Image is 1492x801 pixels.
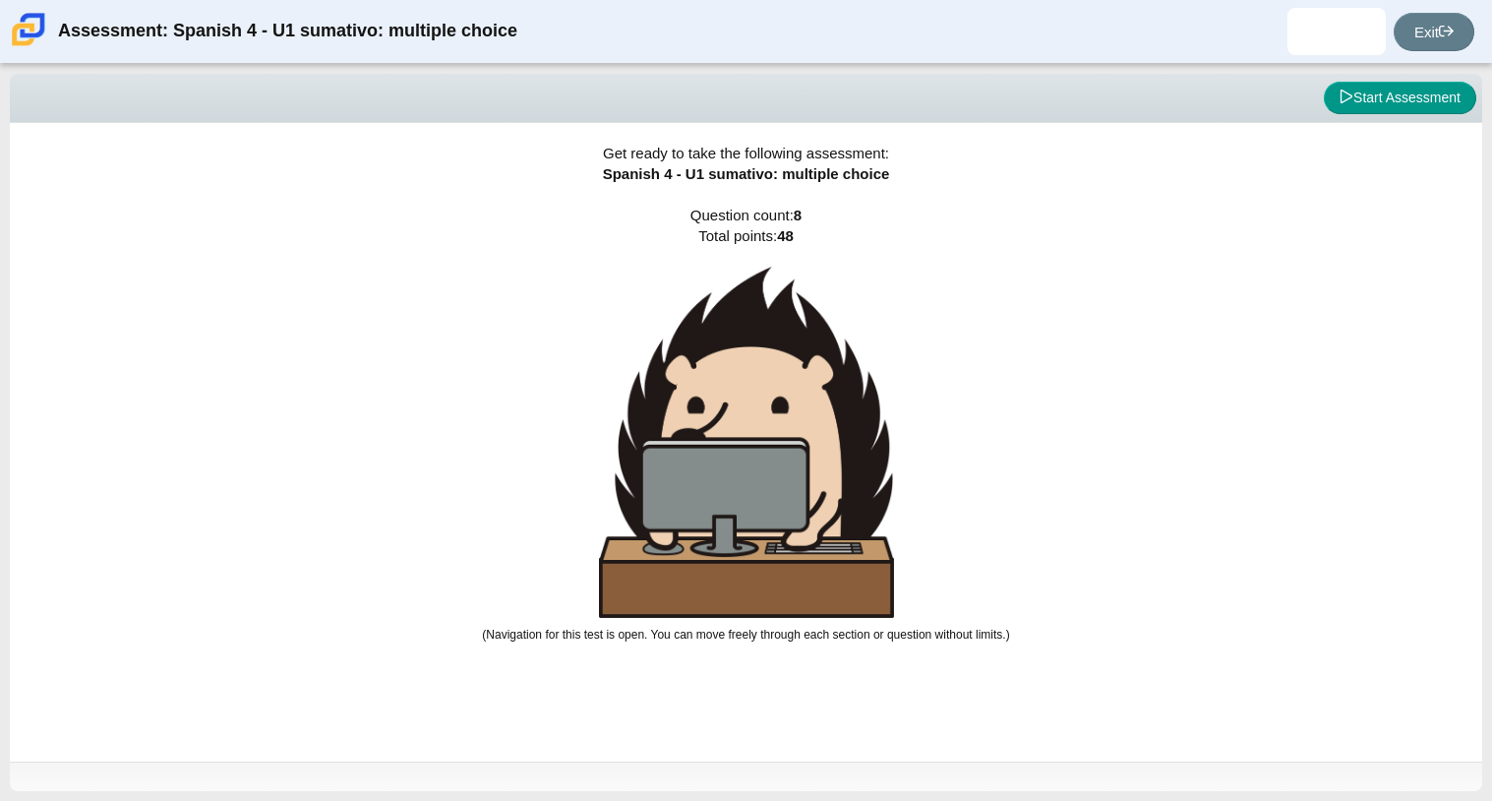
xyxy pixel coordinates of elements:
[1324,82,1476,115] button: Start Assessment
[58,8,517,55] div: Assessment: Spanish 4 - U1 sumativo: multiple choice
[482,628,1009,642] small: (Navigation for this test is open. You can move freely through each section or question without l...
[8,36,49,53] a: Carmen School of Science & Technology
[1321,16,1352,47] img: jeydalisse.arroyo.AyWcP6
[603,165,890,182] span: Spanish 4 - U1 sumativo: multiple choice
[603,145,889,161] span: Get ready to take the following assessment:
[1394,13,1474,51] a: Exit
[794,207,802,223] b: 8
[777,227,794,244] b: 48
[482,207,1009,642] span: Question count: Total points:
[599,267,894,618] img: hedgehog-behind-computer-large.png
[8,9,49,50] img: Carmen School of Science & Technology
